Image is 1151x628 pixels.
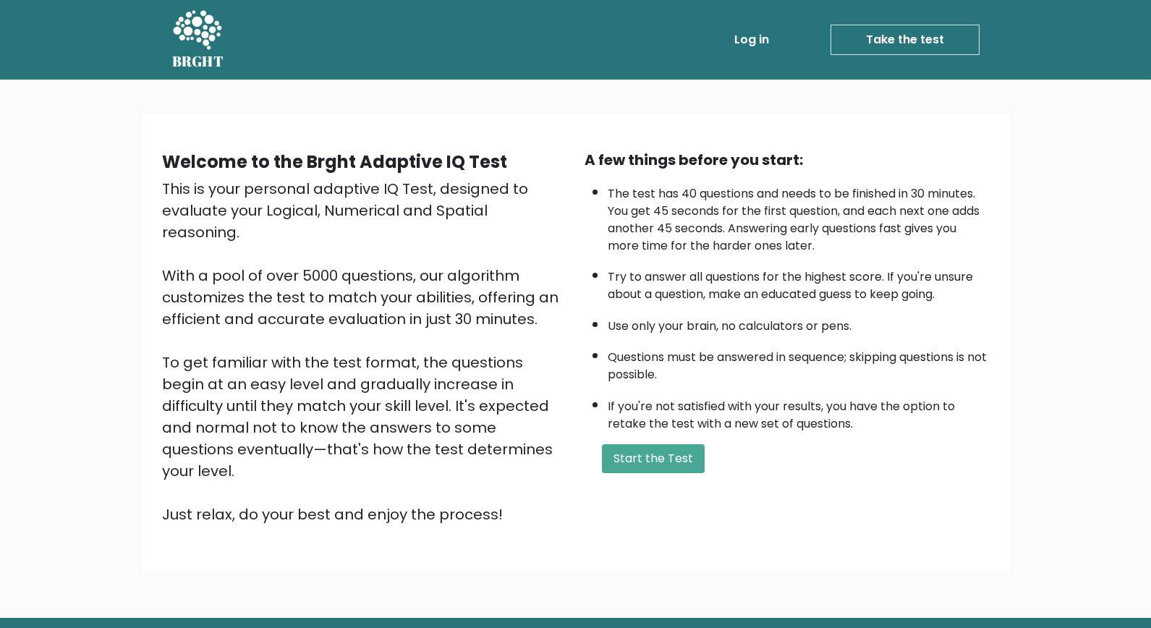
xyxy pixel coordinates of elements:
[172,6,224,74] a: BRGHT
[608,341,990,383] li: Questions must be answered in sequence; skipping questions is not possible.
[172,53,224,70] h5: BRGHT
[729,25,775,54] a: Log in
[831,25,980,55] a: Take the test
[608,261,990,303] li: Try to answer all questions for the highest score. If you're unsure about a question, make an edu...
[602,444,705,473] button: Start the Test
[608,310,990,335] li: Use only your brain, no calculators or pens.
[585,149,990,171] div: A few things before you start:
[162,178,567,525] div: This is your personal adaptive IQ Test, designed to evaluate your Logical, Numerical and Spatial ...
[608,391,990,433] li: If you're not satisfied with your results, you have the option to retake the test with a new set ...
[608,178,990,255] li: The test has 40 questions and needs to be finished in 30 minutes. You get 45 seconds for the firs...
[162,150,507,174] b: Welcome to the Brght Adaptive IQ Test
